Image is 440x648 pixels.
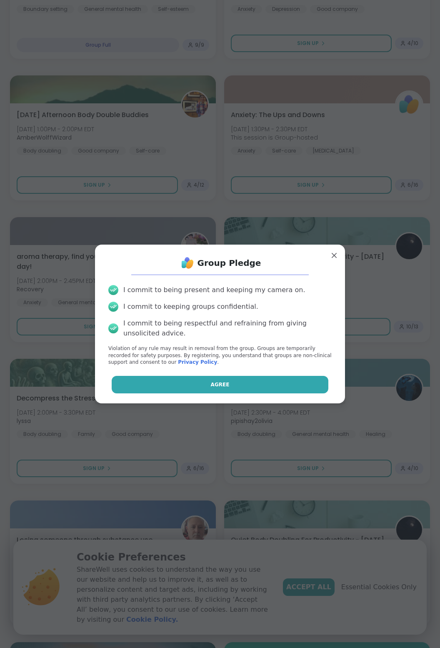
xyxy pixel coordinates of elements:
p: Violation of any rule may result in removal from the group. Groups are temporarily recorded for s... [108,345,332,366]
div: I commit to keeping groups confidential. [123,302,258,312]
span: Agree [211,381,230,388]
div: I commit to being respectful and refraining from giving unsolicited advice. [123,318,332,338]
img: ShareWell Logo [179,255,196,271]
div: I commit to being present and keeping my camera on. [123,285,305,295]
button: Agree [112,376,329,393]
a: Privacy Policy [178,359,217,365]
h1: Group Pledge [197,257,261,269]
